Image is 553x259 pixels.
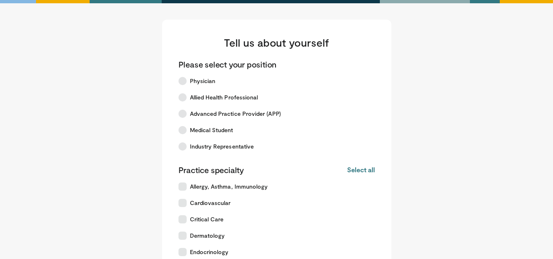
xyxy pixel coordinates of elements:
[190,215,224,223] span: Critical Care
[190,93,258,101] span: Allied Health Professional
[190,77,216,85] span: Physician
[178,164,244,175] p: Practice specialty
[347,165,375,174] button: Select all
[178,59,277,70] p: Please select your position
[190,232,225,240] span: Dermatology
[190,110,281,118] span: Advanced Practice Provider (APP)
[190,126,233,134] span: Medical Student
[190,199,231,207] span: Cardiovascular
[190,142,254,151] span: Industry Representative
[190,248,229,256] span: Endocrinology
[178,36,375,49] h3: Tell us about yourself
[190,182,268,191] span: Allergy, Asthma, Immunology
